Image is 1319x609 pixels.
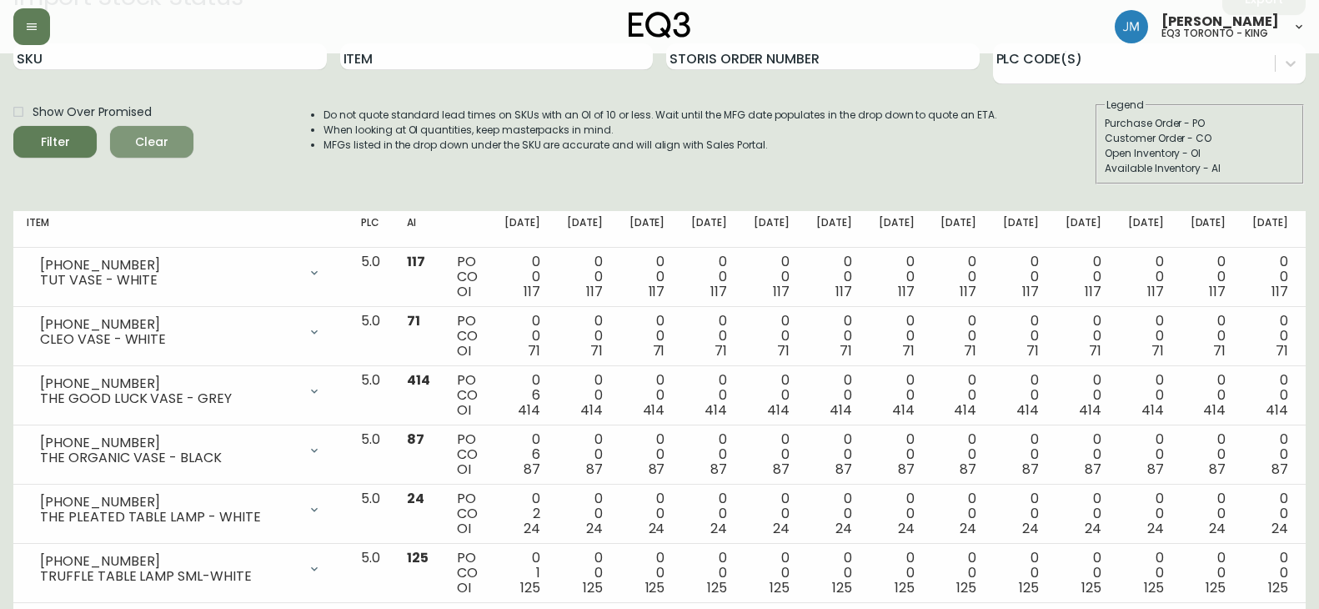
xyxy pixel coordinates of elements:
[110,126,193,158] button: Clear
[754,373,790,418] div: 0 0
[40,273,298,288] div: TUT VASE - WHITE
[1147,519,1164,538] span: 24
[1203,400,1226,420] span: 414
[524,282,540,301] span: 117
[816,254,852,299] div: 0 0
[1128,432,1164,477] div: 0 0
[457,491,478,536] div: PO CO
[1266,400,1288,420] span: 414
[40,258,298,273] div: [PHONE_NUMBER]
[898,282,915,301] span: 117
[586,519,603,538] span: 24
[457,341,471,360] span: OI
[590,341,603,360] span: 71
[1276,341,1288,360] span: 71
[927,211,990,248] th: [DATE]
[1128,373,1164,418] div: 0 0
[40,435,298,450] div: [PHONE_NUMBER]
[1268,578,1288,597] span: 125
[40,554,298,569] div: [PHONE_NUMBER]
[457,314,478,359] div: PO CO
[1252,551,1288,596] div: 0 0
[960,460,976,479] span: 87
[1066,373,1101,418] div: 0 0
[940,432,976,477] div: 0 0
[956,578,976,597] span: 125
[27,314,334,350] div: [PHONE_NUMBER]CLEO VASE - WHITE
[1151,341,1164,360] span: 71
[691,254,727,299] div: 0 0
[840,341,852,360] span: 71
[323,138,997,153] li: MFGs listed in the drop down under the SKU are accurate and will align with Sales Portal.
[27,491,334,528] div: [PHONE_NUMBER]THE PLEATED TABLE LAMP - WHITE
[323,123,997,138] li: When looking at OI quantities, keep masterpacks in mind.
[960,519,976,538] span: 24
[773,282,790,301] span: 117
[1066,314,1101,359] div: 0 0
[691,491,727,536] div: 0 0
[567,314,603,359] div: 0 0
[754,551,790,596] div: 0 0
[13,126,97,158] button: Filter
[653,341,665,360] span: 71
[816,373,852,418] div: 0 0
[691,314,727,359] div: 0 0
[879,432,915,477] div: 0 0
[1019,578,1039,597] span: 125
[1085,460,1101,479] span: 87
[1105,98,1146,113] legend: Legend
[348,366,394,425] td: 5.0
[524,460,540,479] span: 87
[1271,519,1288,538] span: 24
[629,12,690,38] img: logo
[1206,578,1226,597] span: 125
[940,551,976,596] div: 0 0
[1022,460,1039,479] span: 87
[504,551,540,596] div: 0 1
[13,211,348,248] th: Item
[1003,254,1039,299] div: 0 0
[457,432,478,477] div: PO CO
[705,400,727,420] span: 414
[1161,28,1268,38] h5: eq3 toronto - king
[895,578,915,597] span: 125
[40,391,298,406] div: THE GOOD LUCK VASE - GREY
[629,432,665,477] div: 0 0
[898,460,915,479] span: 87
[816,432,852,477] div: 0 0
[1128,314,1164,359] div: 0 0
[770,578,790,597] span: 125
[1191,373,1226,418] div: 0 0
[643,400,665,420] span: 414
[1191,491,1226,536] div: 0 0
[567,432,603,477] div: 0 0
[1003,373,1039,418] div: 0 0
[691,432,727,477] div: 0 0
[832,578,852,597] span: 125
[1191,314,1226,359] div: 0 0
[27,373,334,410] div: [PHONE_NUMBER]THE GOOD LUCK VASE - GREY
[816,314,852,359] div: 0 0
[865,211,928,248] th: [DATE]
[504,491,540,536] div: 0 2
[1128,551,1164,596] div: 0 0
[348,485,394,544] td: 5.0
[710,519,727,538] span: 24
[457,254,478,299] div: PO CO
[649,519,665,538] span: 24
[407,430,424,449] span: 87
[816,491,852,536] div: 0 0
[1191,254,1226,299] div: 0 0
[348,425,394,485] td: 5.0
[1105,146,1295,161] div: Open Inventory - OI
[1066,432,1101,477] div: 0 0
[678,211,740,248] th: [DATE]
[407,311,420,330] span: 71
[1022,282,1039,301] span: 117
[348,211,394,248] th: PLC
[1066,491,1101,536] div: 0 0
[1105,131,1295,146] div: Customer Order - CO
[1191,551,1226,596] div: 0 0
[1079,400,1101,420] span: 414
[1209,282,1226,301] span: 117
